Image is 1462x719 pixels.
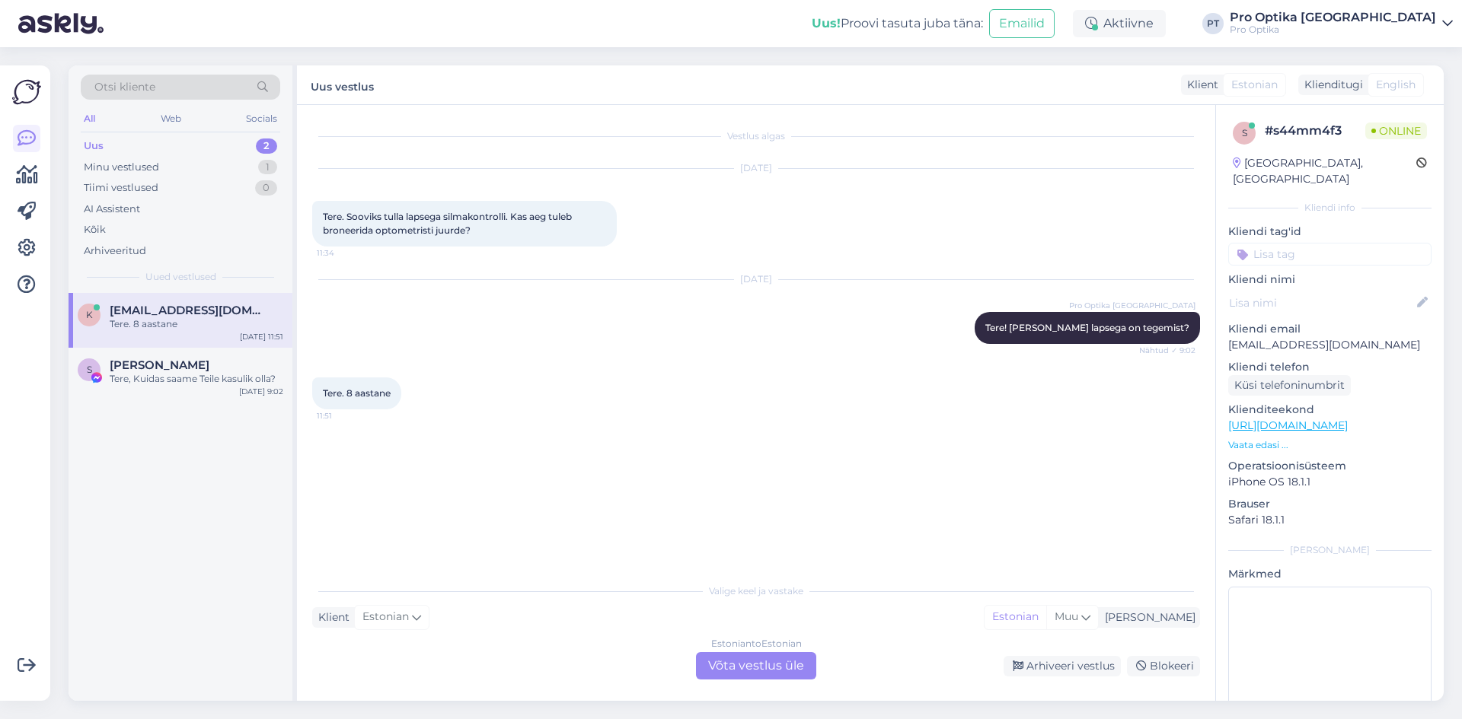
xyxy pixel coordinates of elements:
[87,364,92,375] span: S
[110,372,283,386] div: Tere, Kuidas saame Teile kasulik olla?
[1127,656,1200,676] div: Blokeeri
[1228,458,1432,474] p: Operatsioonisüsteem
[1069,300,1195,311] span: Pro Optika [GEOGRAPHIC_DATA]
[312,161,1200,175] div: [DATE]
[696,652,816,679] div: Võta vestlus üle
[1228,201,1432,215] div: Kliendi info
[110,358,209,372] span: Satpal Bisht
[985,322,1189,333] span: Tere! [PERSON_NAME] lapsega on tegemist?
[1231,77,1278,93] span: Estonian
[1230,11,1436,24] div: Pro Optika [GEOGRAPHIC_DATA]
[1228,375,1351,396] div: Küsi telefoninumbrit
[312,272,1200,286] div: [DATE]
[12,78,41,107] img: Askly Logo
[1230,24,1436,36] div: Pro Optika
[1228,566,1432,582] p: Märkmed
[362,609,409,625] span: Estonian
[1228,359,1432,375] p: Kliendi telefon
[1229,294,1414,311] input: Lisa nimi
[1228,543,1432,557] div: [PERSON_NAME]
[711,637,802,651] div: Estonian to Estonian
[312,584,1200,598] div: Valige keel ja vastake
[84,138,104,154] div: Uus
[1228,496,1432,512] p: Brauser
[312,129,1200,143] div: Vestlus algas
[94,79,155,95] span: Otsi kliente
[311,75,374,95] label: Uus vestlus
[1228,512,1432,528] p: Safari 18.1.1
[1055,609,1078,623] span: Muu
[110,317,283,331] div: Tere. 8 aastane
[323,387,391,399] span: Tere. 8 aastane
[145,270,216,284] span: Uued vestlused
[84,243,146,259] div: Arhiveeritud
[110,304,268,317] span: kairiliis.tilling@gmail.com
[1138,345,1195,356] span: Nähtud ✓ 9:02
[1242,127,1247,138] span: s
[240,331,283,342] div: [DATE] 11:51
[1298,77,1363,93] div: Klienditugi
[989,9,1055,38] button: Emailid
[84,160,159,175] div: Minu vestlused
[84,180,158,196] div: Tiimi vestlused
[312,609,350,625] div: Klient
[1228,438,1432,452] p: Vaata edasi ...
[1228,402,1432,418] p: Klienditeekond
[86,309,93,320] span: k
[84,202,140,217] div: AI Assistent
[81,109,98,129] div: All
[1004,656,1121,676] div: Arhiveeri vestlus
[239,386,283,397] div: [DATE] 9:02
[1230,11,1453,36] a: Pro Optika [GEOGRAPHIC_DATA]Pro Optika
[1099,609,1195,625] div: [PERSON_NAME]
[985,606,1046,628] div: Estonian
[317,247,374,259] span: 11:34
[1376,77,1416,93] span: English
[317,410,374,422] span: 11:51
[158,109,184,129] div: Web
[812,14,983,33] div: Proovi tasuta juba täna:
[84,222,106,237] div: Kõik
[1228,321,1432,337] p: Kliendi email
[812,16,841,30] b: Uus!
[1365,122,1427,139] span: Online
[1228,243,1432,266] input: Lisa tag
[1073,10,1166,37] div: Aktiivne
[255,180,277,196] div: 0
[258,160,277,175] div: 1
[1228,224,1432,240] p: Kliendi tag'id
[1181,77,1218,93] div: Klient
[1228,418,1348,432] a: [URL][DOMAIN_NAME]
[1265,122,1365,140] div: # s44mm4f3
[1228,474,1432,490] p: iPhone OS 18.1.1
[1228,272,1432,288] p: Kliendi nimi
[1233,155,1416,187] div: [GEOGRAPHIC_DATA], [GEOGRAPHIC_DATA]
[1228,337,1432,353] p: [EMAIL_ADDRESS][DOMAIN_NAME]
[323,211,574,236] span: Tere. Sooviks tulla lapsega silmakontrolli. Kas aeg tuleb broneerida optometristi juurde?
[256,138,277,154] div: 2
[1202,13,1224,34] div: PT
[243,109,280,129] div: Socials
